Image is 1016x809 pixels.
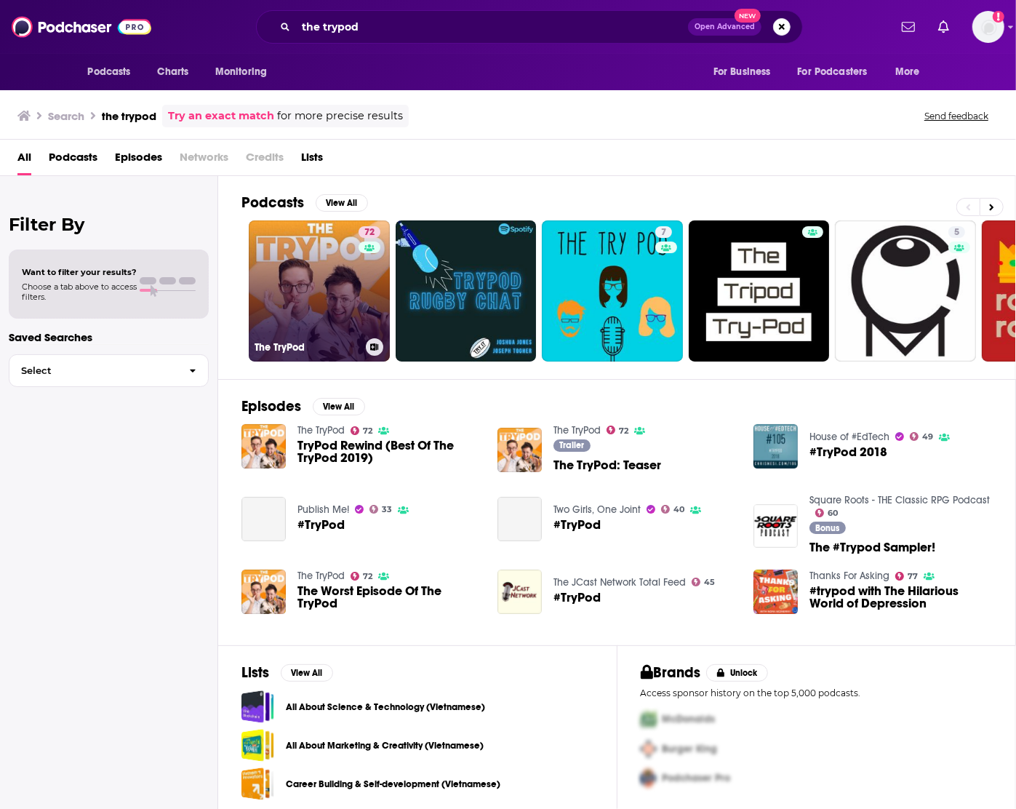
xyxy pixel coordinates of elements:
a: #TryPod 2018 [809,446,887,458]
button: View All [313,398,365,415]
a: 40 [661,505,685,514]
span: All [17,146,31,175]
span: TryPod Rewind (Best Of The TryPod 2019) [297,439,480,464]
span: for more precise results [277,108,403,124]
span: 77 [908,573,918,580]
a: 5 [948,226,965,238]
button: Send feedback [920,110,993,122]
span: Monitoring [215,62,267,82]
a: Show notifications dropdown [932,15,955,39]
button: Open AdvancedNew [688,18,761,36]
button: Show profile menu [972,11,1004,43]
a: 72 [607,426,629,434]
a: Career Building & Self-development (Vietnamese) [286,776,500,792]
img: The TryPod: Teaser [497,428,542,472]
h2: Episodes [241,397,301,415]
a: 60 [815,509,839,517]
a: The TryPod [297,424,345,437]
button: open menu [205,58,286,86]
span: 5 [954,226,959,240]
img: TryPod Rewind (Best Of The TryPod 2019) [241,424,286,469]
span: More [895,62,920,82]
a: #TryPod [297,519,345,531]
span: 72 [364,226,375,240]
a: 72 [351,572,373,581]
a: The TryPod: Teaser [553,459,661,471]
button: Unlock [706,664,768,682]
button: open menu [788,58,889,86]
button: View All [316,194,368,212]
span: Want to filter your results? [22,267,137,277]
span: 72 [619,428,628,434]
span: Networks [180,146,228,175]
a: All About Science & Technology (Vietnamese) [241,690,274,723]
span: 72 [363,428,372,434]
span: Episodes [115,146,162,175]
h2: Brands [641,663,701,682]
h2: Lists [241,663,269,682]
h3: The TryPod [255,341,360,354]
a: Career Building & Self-development (Vietnamese) [241,768,274,800]
span: Credits [246,146,284,175]
span: Podcasts [88,62,131,82]
span: McDonalds [663,713,716,725]
span: Podcasts [49,146,97,175]
h3: Search [48,109,84,123]
span: Charts [158,62,189,82]
a: #TryPod [241,497,286,541]
span: Trailer [559,441,584,450]
span: 60 [828,510,838,517]
img: First Pro Logo [635,704,663,734]
button: open menu [885,58,938,86]
a: #trypod with The Hilarious World of Depression [809,585,992,610]
span: 33 [382,506,392,513]
a: All About Science & Technology (Vietnamese) [286,699,485,715]
img: #trypod with The Hilarious World of Depression [753,570,798,614]
a: 7 [655,226,672,238]
a: 7 [542,220,683,362]
a: #TryPod [553,519,601,531]
h2: Podcasts [241,194,304,212]
img: #TryPod 2018 [753,424,798,469]
a: ListsView All [241,663,333,682]
span: Logged in as evankrask [972,11,1004,43]
p: Access sponsor history on the top 5,000 podcasts. [641,688,993,698]
a: 77 [895,572,919,581]
svg: Add a profile image [993,11,1004,23]
span: The #Trypod Sampler! [809,541,935,554]
a: 72 [351,426,373,435]
a: All About Marketing & Creativity (Vietnamese) [286,738,484,754]
a: Try an exact match [168,108,274,124]
a: All About Marketing & Creativity (Vietnamese) [241,729,274,762]
span: Bonus [815,524,839,533]
a: The TryPod [297,570,345,582]
a: Lists [301,146,323,175]
a: EpisodesView All [241,397,365,415]
a: 33 [369,505,393,514]
img: Third Pro Logo [635,764,663,794]
a: The Worst Episode Of The TryPod [297,585,480,610]
a: 5 [835,220,976,362]
span: 7 [661,226,666,240]
a: #TryPod [497,570,542,614]
a: Two Girls, One Joint [553,503,641,516]
input: Search podcasts, credits, & more... [296,15,688,39]
a: #TryPod [553,591,601,604]
a: The TryPod [553,424,601,437]
a: Thanks For Asking [809,570,889,582]
span: 49 [922,434,933,440]
a: 72 [359,226,380,238]
span: Select [9,366,177,375]
a: Podchaser - Follow, Share and Rate Podcasts [12,13,151,41]
button: View All [281,664,333,682]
